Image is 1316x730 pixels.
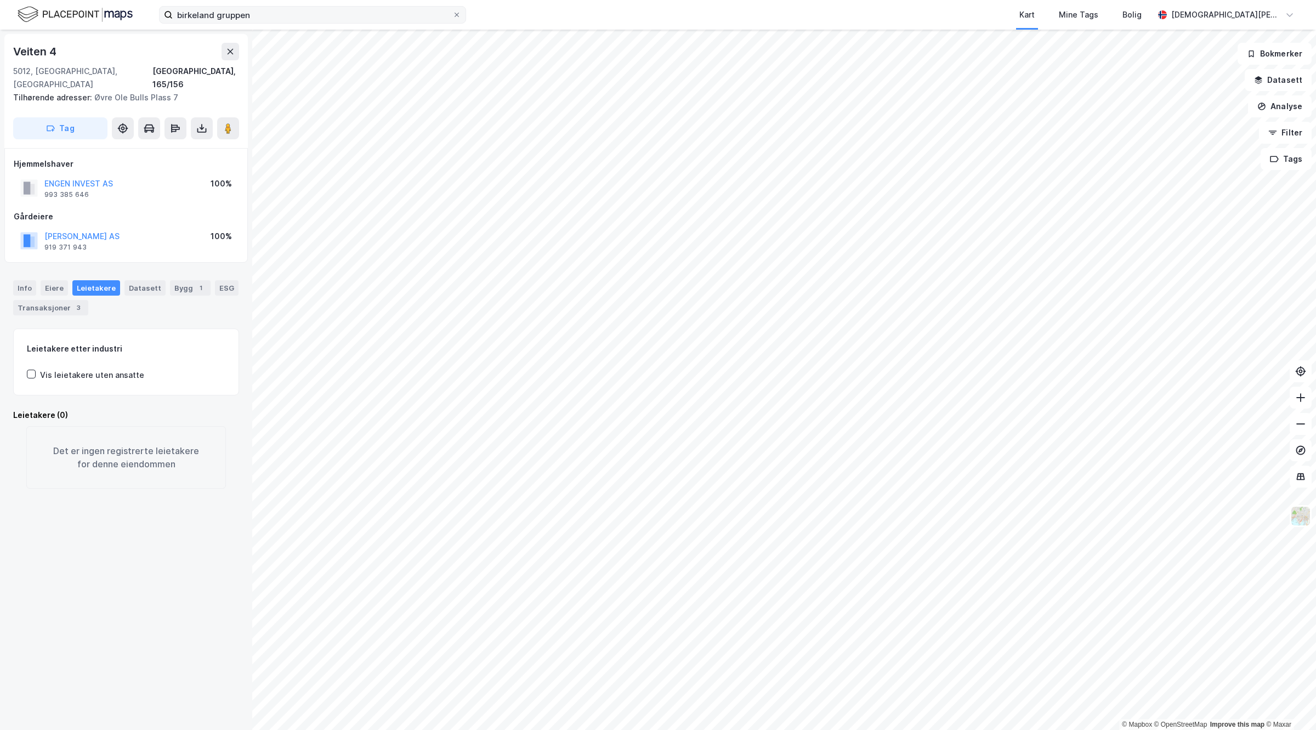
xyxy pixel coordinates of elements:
div: Gårdeiere [14,210,239,223]
div: Mine Tags [1059,8,1098,21]
div: [GEOGRAPHIC_DATA], 165/156 [152,65,239,91]
div: 5012, [GEOGRAPHIC_DATA], [GEOGRAPHIC_DATA] [13,65,152,91]
button: Bokmerker [1238,43,1312,65]
div: 919 371 943 [44,243,87,252]
button: Tags [1261,148,1312,170]
div: 1 [195,282,206,293]
a: Improve this map [1210,721,1264,728]
div: Vis leietakere uten ansatte [40,369,144,382]
div: Øvre Ole Bulls Plass 7 [13,91,230,104]
div: Veiten 4 [13,43,58,60]
button: Analyse [1248,95,1312,117]
div: ESG [215,280,239,296]
a: OpenStreetMap [1154,721,1207,728]
div: Hjemmelshaver [14,157,239,171]
button: Tag [13,117,107,139]
div: 100% [211,230,232,243]
button: Filter [1259,122,1312,144]
div: 3 [73,302,84,313]
a: Mapbox [1122,721,1152,728]
img: Z [1290,506,1311,527]
div: Bygg [170,280,211,296]
div: Eiere [41,280,68,296]
div: Transaksjoner [13,300,88,315]
div: Info [13,280,36,296]
button: Datasett [1245,69,1312,91]
div: Bolig [1122,8,1142,21]
div: Leietakere (0) [13,409,239,422]
div: [DEMOGRAPHIC_DATA][PERSON_NAME] [1171,8,1281,21]
div: 993 385 646 [44,190,89,199]
iframe: Chat Widget [1261,677,1316,730]
img: logo.f888ab2527a4732fd821a326f86c7f29.svg [18,5,133,24]
div: Det er ingen registrerte leietakere for denne eiendommen [26,426,226,489]
div: Kart [1019,8,1035,21]
div: Leietakere etter industri [27,342,225,355]
input: Søk på adresse, matrikkel, gårdeiere, leietakere eller personer [173,7,452,23]
span: Tilhørende adresser: [13,93,94,102]
div: Leietakere [72,280,120,296]
div: 100% [211,177,232,190]
div: Datasett [124,280,166,296]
